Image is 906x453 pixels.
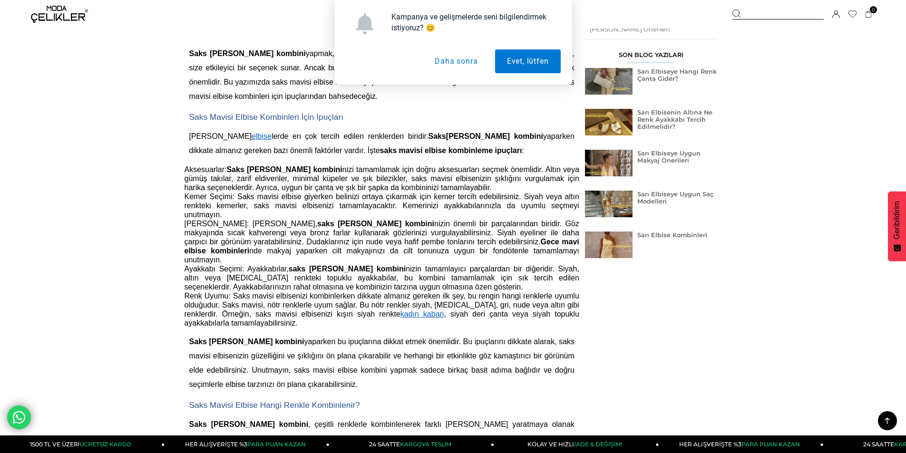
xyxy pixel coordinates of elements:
span: [PERSON_NAME]: [PERSON_NAME], nizin önemli bir parçalarından biridir. Göz makyajında sıcak kahver... [185,220,579,264]
img: Sarı Elbiseye Uygun Saç Modelleri [585,191,633,217]
span: ÜCRETSİZ KARGO [79,441,131,448]
span: Geribildirim [893,201,901,240]
b: Saks [PERSON_NAME] kombini [226,165,342,173]
img: Sarı Elbiseye Uygun Makyaj Önerileri [585,150,633,176]
span: İADE & DEĞİŞİM! [574,441,622,448]
a: Sarı Elbisenin Altına Ne Renk Ayakkabı Tercih Edilmelidir? [637,109,712,130]
a: HER ALIŞVERİŞTE %3PARA PUAN KAZAN [659,435,823,453]
span: Saks Mavisi Elbise Kombinleri İçin İpuçları [189,112,344,122]
span: PARA PUAN KAZAN [741,441,800,448]
span: PARA PUAN KAZAN [247,441,306,448]
b: saks mavisi elbise kombinleme ipuçları [380,146,522,154]
a: KOLAY VE HIZLIİADE & DEĞİŞİM! [494,435,659,453]
span: KARGOYA TESLİM [400,441,451,448]
span: Saks Mavisi Elbise Hangi Renkle Kombinlenir? [189,400,360,410]
img: Sarı Elbisenin Altına Ne Renk Ayakkabı Tercih Edilmelidir? [585,109,633,135]
a: elbise [252,132,272,140]
img: Sarı Elbise Kombinleri [585,231,633,258]
a: Sarı Elbise Kombinleri [637,231,707,239]
b: [PERSON_NAME] kombini [446,132,543,140]
button: Geribildirim - Show survey [888,192,906,261]
b: Saks [428,132,446,140]
a: Sarı Elbiseye Uygun Saç Modelleri [637,191,713,205]
span: Aksesuarlar: nizi tamamlamak için doğru aksesuarları seçmek önemlidir. Altın veya gümüş takılar, ... [185,165,579,192]
span: Ayakkabı Seçimi: Ayakkabılar, nizin tamamlayıcı parçalardan bir diğeridir. Siyah, altın veya [MED... [185,265,579,291]
img: notification icon [354,13,375,34]
b: saks [PERSON_NAME] kombini [289,265,406,273]
span: yaparken bu ipuçlarına dikkat etmek önemlidir. Bu ipuçlarını dikkate alarak, saks mavisi elbiseni... [189,337,575,388]
span: Saks [PERSON_NAME] kombini [189,337,304,346]
a: kadın kaban [400,310,444,318]
span: Kemer Seçimi: Saks mavisi elbise giyerken belinizi ortaya çıkarmak için kemer tercih edebilirsini... [185,193,579,219]
button: Evet, lütfen [495,49,561,73]
b: saks [PERSON_NAME] kombini [317,220,434,228]
div: Kampanya ve gelişmelerde seni bilgilendirmek istiyoruz? 😊 [384,11,561,33]
b: Gece mavi elbise kombinleri [185,238,579,255]
a: 24 SAATTEKARGOYA TESLİM [330,435,494,453]
a: Sarı Elbiseye Uygun Makyaj Önerileri [637,150,701,164]
b: Gece mavisi kombinleri [206,434,292,443]
span: Renk Uyumu: Saks mavisi elbisenizi kombinlerken dikkate almanız gereken ilk şey, bu rengin hangi ... [185,292,579,327]
span: Saks [PERSON_NAME] kombini [189,420,309,428]
button: Daha sonra [423,49,489,73]
span: [PERSON_NAME] lerde en çok tercih edilen renklerden biridir. yaparken dikkate almanız gereken baz... [189,132,575,154]
a: HER ALIŞVERİŞTE %3PARA PUAN KAZAN [165,435,329,453]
